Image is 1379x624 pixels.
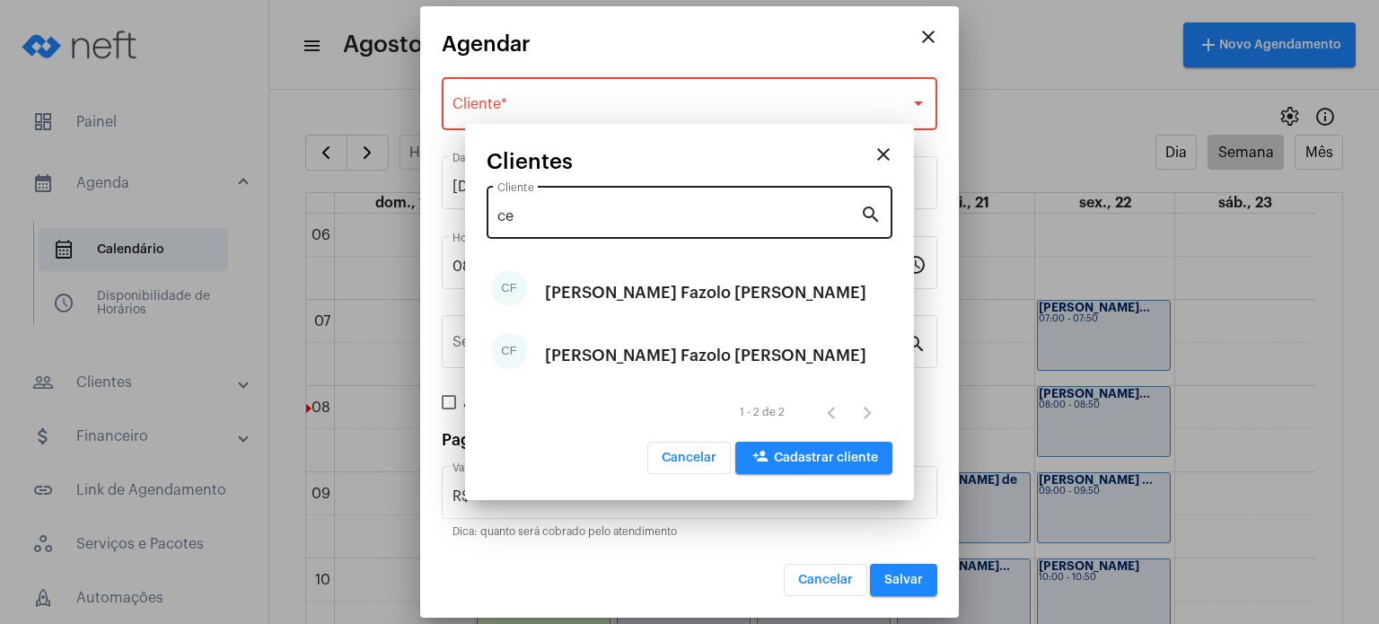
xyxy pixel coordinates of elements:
span: Agendar [442,32,531,56]
input: Pesquisar cliente [497,208,860,224]
mat-icon: search [905,332,927,354]
button: Próxima página [849,394,885,430]
div: CF [491,270,527,306]
button: Cancelar [784,564,867,596]
span: Selecione o Cliente [452,100,910,116]
span: Cadastrar cliente [750,452,878,464]
span: Cancelar [662,452,716,464]
input: Horário [452,259,905,275]
span: Salvar [884,574,923,586]
div: [PERSON_NAME] Fazolo [PERSON_NAME] [545,266,866,320]
mat-icon: schedule [905,253,927,275]
mat-icon: close [918,26,939,48]
span: Cancelar [798,574,853,586]
button: Cancelar [647,442,731,474]
div: CF [491,333,527,369]
mat-hint: Dica: quanto será cobrado pelo atendimento [452,526,677,539]
button: Cadastrar cliente [735,442,892,474]
span: Pagamento [442,432,530,448]
mat-icon: search [860,203,882,224]
input: Valor [452,488,927,505]
button: Salvar [870,564,937,596]
span: Clientes [487,150,573,173]
mat-icon: person_add [750,448,771,470]
div: 1 - 2 de 2 [740,407,785,418]
mat-icon: close [873,144,894,165]
span: Atendimento Recorrente [463,391,632,413]
button: Página anterior [813,394,849,430]
div: [PERSON_NAME] Fazolo [PERSON_NAME] [545,329,866,382]
input: Pesquisar serviço [452,338,905,354]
